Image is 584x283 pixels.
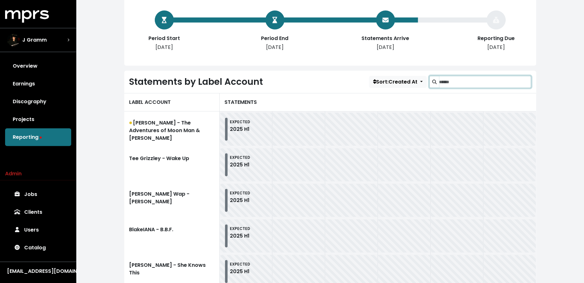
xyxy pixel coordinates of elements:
[230,155,251,160] small: EXPECTED
[124,111,220,147] a: [PERSON_NAME] - The Adventures of Moon Man & [PERSON_NAME]
[471,35,522,42] div: Reporting Due
[5,239,71,257] a: Catalog
[230,261,251,267] small: EXPECTED
[471,44,522,51] div: [DATE]
[250,44,300,51] div: [DATE]
[230,161,251,169] div: 2025 H1
[5,221,71,239] a: Users
[230,268,251,275] div: 2025 H1
[373,78,418,85] span: Sort: Created At
[230,232,251,240] div: 2025 H1
[439,76,531,88] input: Search label accounts
[369,76,427,88] button: Sort:Created At
[124,93,220,111] div: LABEL ACCOUNT
[5,75,71,93] a: Earnings
[124,147,220,183] a: Tee Grizzley - Wake Up
[124,183,220,218] a: [PERSON_NAME] Wap - [PERSON_NAME]
[360,44,411,51] div: [DATE]
[124,218,220,254] a: BlakeIANA - B.B.F.
[5,57,71,75] a: Overview
[230,119,251,125] small: EXPECTED
[5,111,71,128] a: Projects
[129,77,263,87] h2: Statements by Label Account
[5,12,49,20] a: mprs logo
[5,267,71,275] button: [EMAIL_ADDRESS][DOMAIN_NAME]
[5,185,71,203] a: Jobs
[7,267,69,275] div: [EMAIL_ADDRESS][DOMAIN_NAME]
[360,35,411,42] div: Statements Arrive
[22,36,47,44] span: J Gramm
[5,93,71,111] a: Discography
[220,93,536,111] div: STATEMENTS
[7,34,20,46] img: The selected account / producer
[139,44,190,51] div: [DATE]
[139,35,190,42] div: Period Start
[230,125,251,133] div: 2025 H1
[5,203,71,221] a: Clients
[250,35,300,42] div: Period End
[230,190,251,196] small: EXPECTED
[230,197,251,204] div: 2025 H1
[230,226,251,231] small: EXPECTED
